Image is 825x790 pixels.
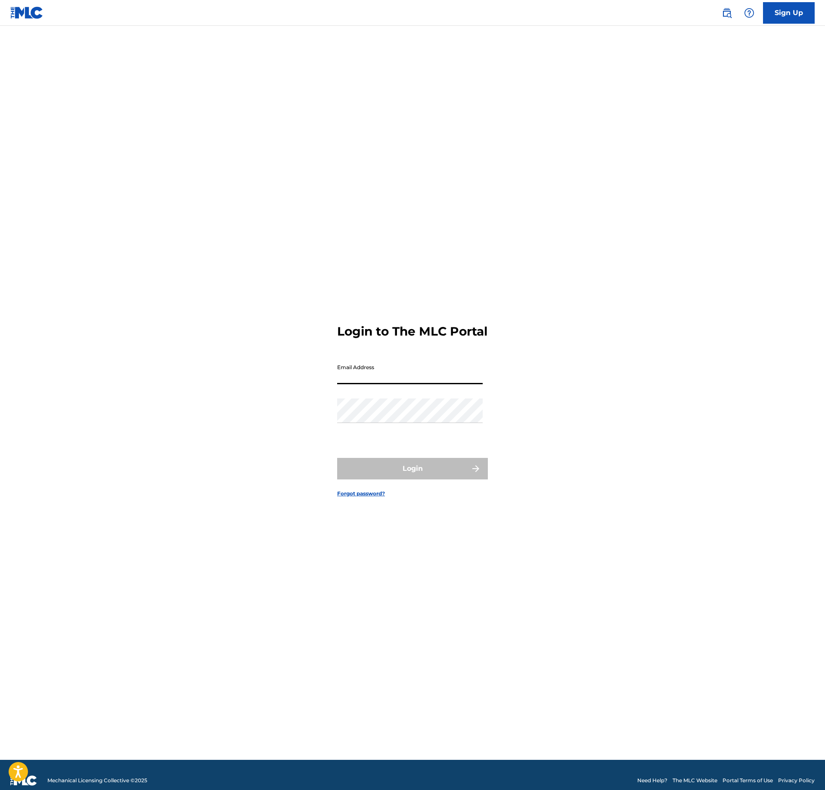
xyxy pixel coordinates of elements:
a: Privacy Policy [778,777,815,784]
img: MLC Logo [10,6,43,19]
a: Portal Terms of Use [723,777,773,784]
h3: Login to The MLC Portal [337,324,487,339]
div: Help [741,4,758,22]
img: help [744,8,754,18]
a: Public Search [718,4,735,22]
span: Mechanical Licensing Collective © 2025 [47,777,147,784]
a: Sign Up [763,2,815,24]
a: Need Help? [637,777,667,784]
img: logo [10,775,37,786]
a: The MLC Website [673,777,717,784]
img: search [722,8,732,18]
a: Forgot password? [337,490,385,498]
